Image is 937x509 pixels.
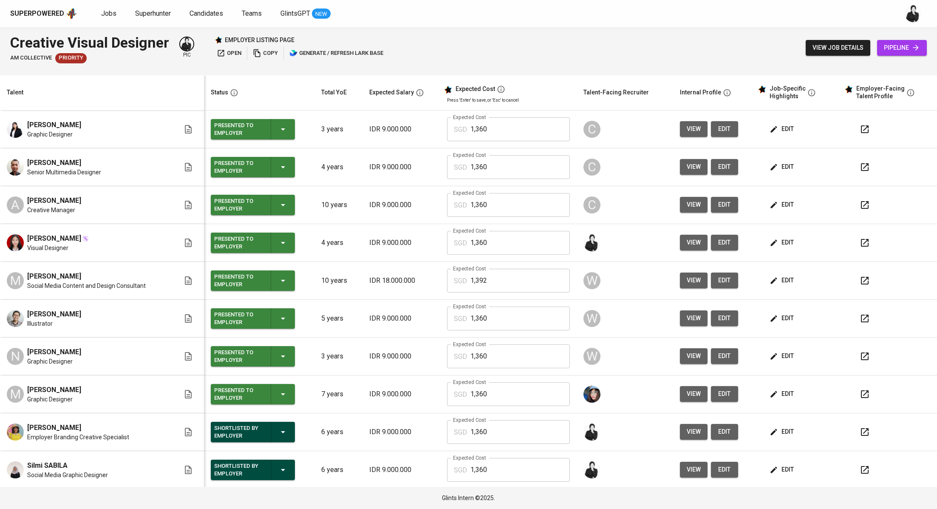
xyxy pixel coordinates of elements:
[7,386,24,403] div: M
[687,124,701,134] span: view
[687,464,701,475] span: view
[680,348,708,364] button: view
[718,237,731,248] span: edit
[321,276,356,286] p: 10 years
[214,347,264,366] div: Presented to Employer
[770,85,806,100] div: Job-Specific Highlights
[718,464,731,475] span: edit
[280,9,310,17] span: GlintsGPT
[242,9,263,19] a: Teams
[711,197,738,213] button: edit
[687,275,701,286] span: view
[135,9,173,19] a: Superhunter
[211,195,295,215] button: Presented to Employer
[211,308,295,329] button: Presented to Employer
[369,313,433,324] p: IDR 9.000.000
[214,423,264,441] div: Shortlisted by Employer
[66,7,77,20] img: app logo
[321,351,356,361] p: 3 years
[583,461,600,478] img: medwi@glints.com
[687,427,701,437] span: view
[680,235,708,250] button: view
[454,125,467,135] p: SGD
[253,48,278,58] span: copy
[321,124,356,134] p: 3 years
[211,157,295,177] button: Presented to Employer
[27,130,73,139] span: Graphic Designer
[771,389,794,399] span: edit
[211,346,295,367] button: Presented to Employer
[583,310,600,327] div: W
[225,36,294,44] p: employer listing page
[768,197,797,213] button: edit
[7,424,24,441] img: Celia Ivana
[214,461,264,479] div: Shortlisted by Employer
[680,197,708,213] button: view
[27,433,129,441] span: Employer Branding Creative Specialist
[27,461,68,471] span: Silmi SABILA
[55,53,87,63] div: New Job received from Demand Team
[211,460,295,480] button: Shortlisted by Employer
[312,10,331,18] span: NEW
[583,121,600,138] div: C
[214,233,264,252] div: Presented to Employer
[680,386,708,402] button: view
[771,427,794,437] span: edit
[583,196,600,213] div: C
[82,235,89,242] img: magic_wand.svg
[711,121,738,137] button: edit
[711,235,738,250] button: edit
[711,310,738,326] a: edit
[856,85,905,100] div: Employer-Facing Talent Profile
[711,273,738,288] button: edit
[214,309,264,328] div: Presented to Employer
[321,313,356,324] p: 5 years
[321,200,356,210] p: 10 years
[768,273,797,288] button: edit
[454,352,467,362] p: SGD
[718,275,731,286] span: edit
[369,389,433,399] p: IDR 9.000.000
[27,319,53,328] span: Illustrator
[369,427,433,437] p: IDR 9.000.000
[369,238,433,248] p: IDR 9.000.000
[711,386,738,402] a: edit
[217,48,241,58] span: open
[718,124,731,134] span: edit
[771,124,794,134] span: edit
[321,389,356,399] p: 7 years
[768,121,797,137] button: edit
[768,462,797,478] button: edit
[884,43,920,53] span: pipeline
[369,87,414,98] div: Expected Salary
[27,347,81,357] span: [PERSON_NAME]
[211,384,295,404] button: Presented to Employer
[369,162,433,172] p: IDR 9.000.000
[7,272,24,289] div: M
[211,233,295,253] button: Presented to Employer
[771,313,794,324] span: edit
[214,196,264,214] div: Presented to Employer
[27,309,81,319] span: [PERSON_NAME]
[454,390,467,400] p: SGD
[7,348,24,365] div: N
[7,87,23,98] div: Talent
[214,120,264,139] div: Presented to Employer
[454,427,467,438] p: SGD
[7,159,24,176] img: Muhammad Akbar Rizaldi
[758,85,766,94] img: glints_star.svg
[583,272,600,289] div: W
[768,386,797,402] button: edit
[680,87,721,98] div: Internal Profile
[877,40,927,56] a: pipeline
[687,389,701,399] span: view
[27,471,108,479] span: Social Media Graphic Designer
[27,423,81,433] span: [PERSON_NAME]
[27,206,75,214] span: Creative Manager
[215,47,243,60] button: open
[214,271,264,290] div: Presented to Employer
[768,424,797,440] button: edit
[454,200,467,210] p: SGD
